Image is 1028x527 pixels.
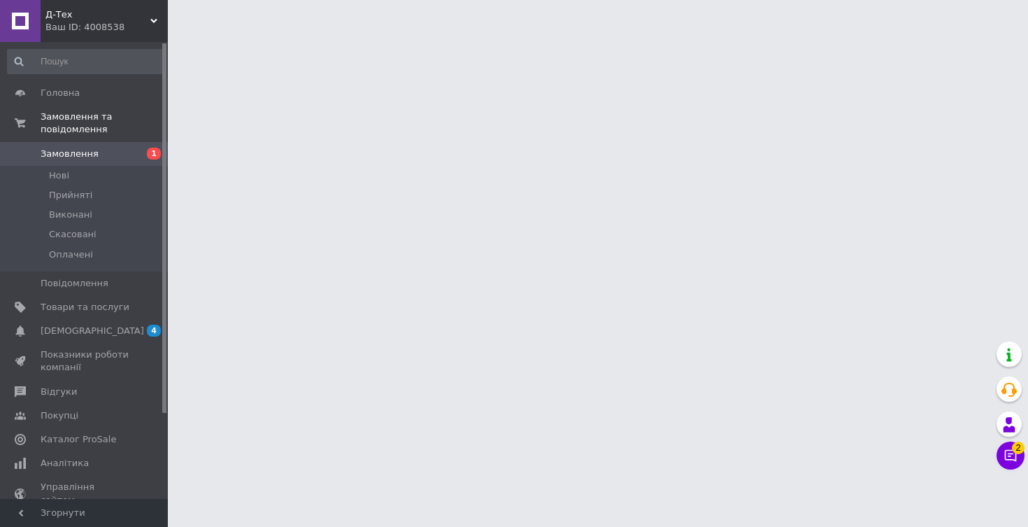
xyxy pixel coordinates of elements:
span: Показники роботи компанії [41,349,129,374]
span: Покупці [41,409,78,422]
span: Замовлення та повідомлення [41,111,168,136]
span: Виконані [49,209,92,221]
span: Каталог ProSale [41,433,116,446]
span: Відгуки [41,386,77,398]
span: Повідомлення [41,277,108,290]
span: Нові [49,169,69,182]
span: Управління сайтом [41,481,129,506]
span: Замовлення [41,148,99,160]
div: Ваш ID: 4008538 [45,21,168,34]
span: 1 [147,148,161,160]
span: Аналітика [41,457,89,470]
span: Прийняті [49,189,92,202]
span: Товари та послуги [41,301,129,314]
span: Оплачені [49,248,93,261]
button: Чат з покупцем2 [997,442,1025,470]
span: [DEMOGRAPHIC_DATA] [41,325,144,337]
span: 4 [147,325,161,337]
input: Пошук [7,49,165,74]
span: Головна [41,87,80,99]
span: Д-Тех [45,8,150,21]
span: 2 [1012,442,1025,454]
span: Скасовані [49,228,97,241]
